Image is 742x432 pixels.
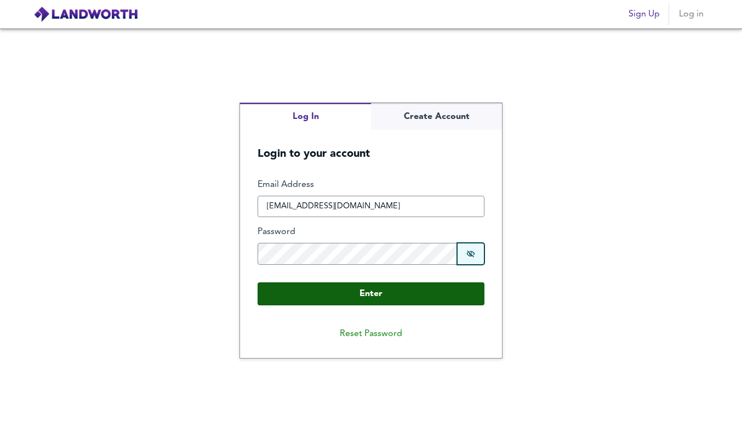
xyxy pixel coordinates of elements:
[240,103,371,130] button: Log In
[258,196,484,218] input: e.g. joe@bloggs.com
[673,3,709,25] button: Log in
[678,7,704,22] span: Log in
[33,6,138,22] img: logo
[331,323,411,345] button: Reset Password
[258,282,484,305] button: Enter
[624,3,664,25] button: Sign Up
[371,103,502,130] button: Create Account
[258,179,484,191] label: Email Address
[457,243,484,265] button: Show password
[629,7,660,22] span: Sign Up
[258,226,484,238] label: Password
[240,130,502,161] h5: Login to your account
